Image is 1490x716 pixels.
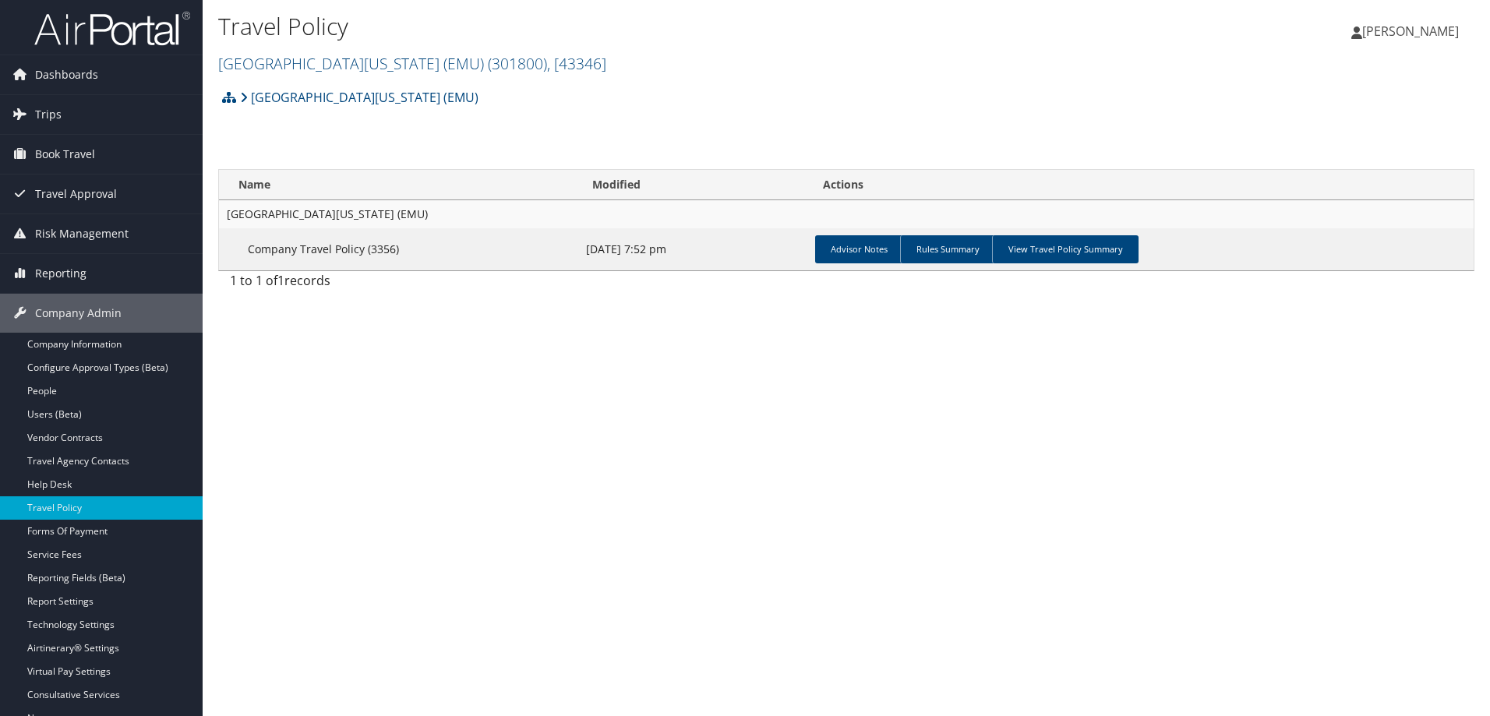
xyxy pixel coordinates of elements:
div: 1 to 1 of records [230,271,521,298]
span: Reporting [35,254,87,293]
th: Name: activate to sort column ascending [219,170,578,200]
td: Company Travel Policy (3356) [219,228,578,270]
span: , [ 43346 ] [547,53,606,74]
a: [PERSON_NAME] [1351,8,1474,55]
a: [GEOGRAPHIC_DATA][US_STATE] (EMU) [240,82,478,113]
td: [GEOGRAPHIC_DATA][US_STATE] (EMU) [219,200,1474,228]
span: Trips [35,95,62,134]
a: Rules Summary [900,235,995,263]
a: [GEOGRAPHIC_DATA][US_STATE] (EMU) [218,53,606,74]
span: Risk Management [35,214,129,253]
h1: Travel Policy [218,10,1056,43]
span: 1 [277,272,284,289]
span: Travel Approval [35,175,117,213]
span: ( 301800 ) [488,53,547,74]
span: Dashboards [35,55,98,94]
span: Book Travel [35,135,95,174]
span: [PERSON_NAME] [1362,23,1459,40]
th: Actions [809,170,1474,200]
span: Company Admin [35,294,122,333]
a: Advisor Notes [815,235,903,263]
img: airportal-logo.png [34,10,190,47]
th: Modified: activate to sort column ascending [578,170,809,200]
a: View Travel Policy Summary [992,235,1139,263]
td: [DATE] 7:52 pm [578,228,809,270]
